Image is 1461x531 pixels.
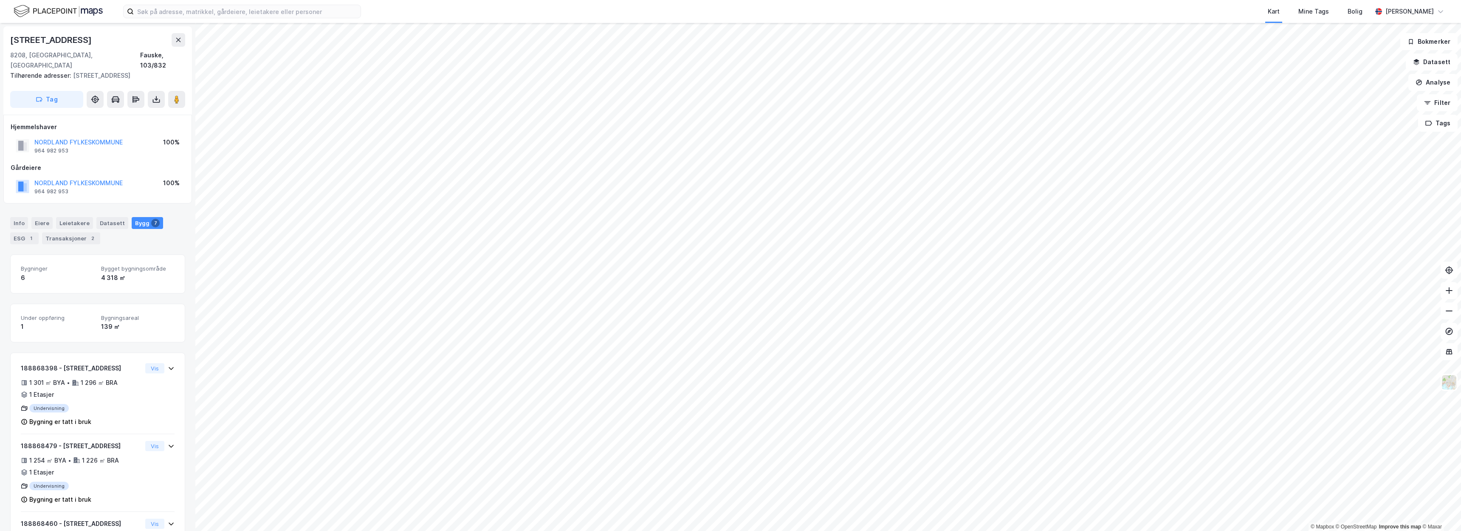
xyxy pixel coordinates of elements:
div: Gårdeiere [11,163,185,173]
a: Mapbox [1311,524,1334,530]
button: Filter [1417,94,1458,111]
button: Tag [10,91,83,108]
div: 1 254 ㎡ BYA [29,455,66,466]
div: 2 [88,234,97,243]
div: 1 296 ㎡ BRA [81,378,118,388]
div: 1 301 ㎡ BYA [29,378,65,388]
span: Bygningsareal [101,314,175,322]
div: Leietakere [56,217,93,229]
div: • [68,457,71,464]
div: 1 [21,322,94,332]
div: Bygg [132,217,163,229]
div: 100% [163,178,180,188]
div: Transaksjoner [42,232,100,244]
div: 188868479 - [STREET_ADDRESS] [21,441,142,451]
div: 964 982 953 [34,188,68,195]
div: Fauske, 103/832 [140,50,185,71]
div: Eiere [31,217,53,229]
div: Bygning er tatt i bruk [29,417,91,427]
div: 1 Etasjer [29,467,54,477]
div: [PERSON_NAME] [1385,6,1434,17]
div: Kart [1268,6,1280,17]
div: 1 226 ㎡ BRA [82,455,119,466]
div: 7 [151,219,160,227]
div: ESG [10,232,39,244]
div: Mine Tags [1298,6,1329,17]
div: 4 318 ㎡ [101,273,175,283]
button: Datasett [1406,54,1458,71]
div: 188868460 - [STREET_ADDRESS] [21,519,142,529]
div: 8208, [GEOGRAPHIC_DATA], [GEOGRAPHIC_DATA] [10,50,140,71]
div: 6 [21,273,94,283]
div: [STREET_ADDRESS] [10,71,178,81]
iframe: Chat Widget [1419,490,1461,531]
div: 100% [163,137,180,147]
button: Analyse [1408,74,1458,91]
div: Bygning er tatt i bruk [29,494,91,505]
input: Søk på adresse, matrikkel, gårdeiere, leietakere eller personer [134,5,361,18]
div: • [67,379,70,386]
div: 188868398 - [STREET_ADDRESS] [21,363,142,373]
div: Info [10,217,28,229]
button: Tags [1418,115,1458,132]
button: Vis [145,441,164,451]
span: Bygget bygningsområde [101,265,175,272]
div: 1 Etasjer [29,390,54,400]
img: logo.f888ab2527a4732fd821a326f86c7f29.svg [14,4,103,19]
span: Bygninger [21,265,94,272]
button: Vis [145,519,164,529]
a: OpenStreetMap [1336,524,1377,530]
a: Improve this map [1379,524,1421,530]
span: Under oppføring [21,314,94,322]
div: Bolig [1348,6,1362,17]
div: 139 ㎡ [101,322,175,332]
span: Tilhørende adresser: [10,72,73,79]
div: 1 [27,234,35,243]
img: Z [1441,374,1457,390]
div: 964 982 953 [34,147,68,154]
div: Datasett [96,217,128,229]
button: Vis [145,363,164,373]
div: Kontrollprogram for chat [1419,490,1461,531]
button: Bokmerker [1400,33,1458,50]
div: [STREET_ADDRESS] [10,33,93,47]
div: Hjemmelshaver [11,122,185,132]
